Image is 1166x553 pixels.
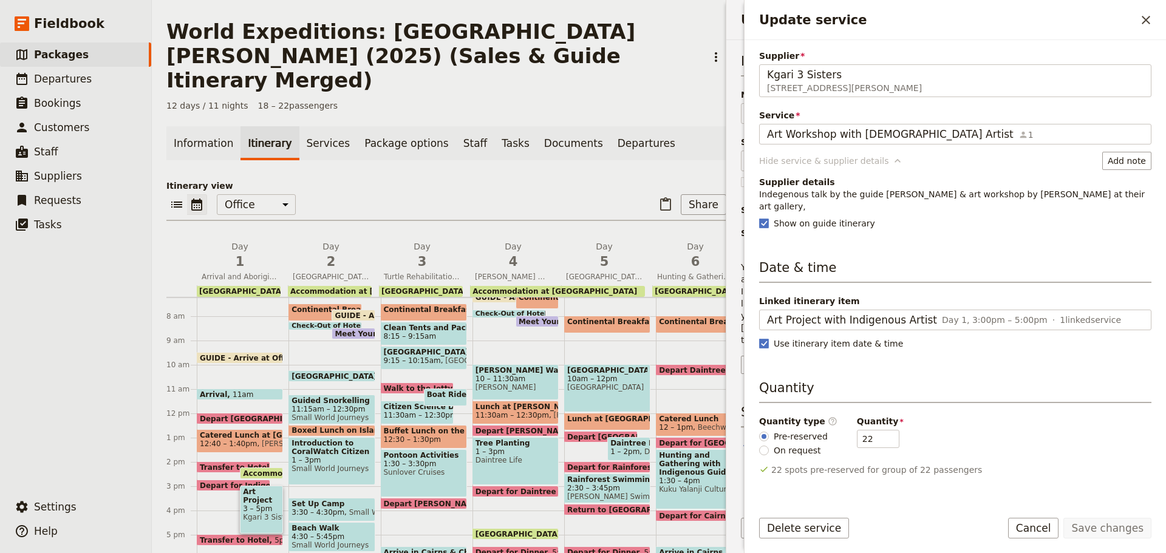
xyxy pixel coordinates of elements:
span: Pre-reserved [774,430,828,443]
span: Daintree Life [476,456,556,464]
h2: Day [384,240,460,271]
a: Information [166,126,240,160]
span: 5 [566,253,643,271]
div: Depart for [GEOGRAPHIC_DATA] [656,437,742,449]
span: 5pm [274,536,291,544]
div: Buffet Lunch on the Boat12:30 – 1:30pm [381,425,467,449]
span: [GEOGRAPHIC_DATA] [567,366,647,375]
button: Add note [1102,152,1151,170]
h3: Date & time [759,259,1151,283]
span: Walk to the Jetty [384,384,458,392]
div: 10 am [166,360,197,370]
div: Pontoon Activities1:30 – 3:30pmSunlover Cruises [381,449,467,497]
div: [GEOGRAPHIC_DATA]9:15 – 10:15am[GEOGRAPHIC_DATA] [381,346,467,370]
span: Pontoon Activities [384,451,464,460]
span: [GEOGRAPHIC_DATA] [384,348,464,356]
span: Boxed Lunch on Island [291,426,389,435]
span: [PERSON_NAME] Walk and Tree Planting [470,272,556,282]
span: Small World Journeys [291,413,372,422]
span: Turtle Rehabilitation Centre and [GEOGRAPHIC_DATA] with Marine Biologist [379,272,465,282]
a: Services [299,126,358,160]
div: Meet Your Guide in Reception & Depart [332,328,375,339]
span: Transfer to Hotel [200,536,274,544]
span: Fieldbook [34,15,104,33]
span: Meet Your Guide in Reception & Depart [519,317,686,325]
span: Tree Planting [476,439,556,447]
button: Day4[PERSON_NAME] Walk and Tree Planting [470,240,561,285]
div: [GEOGRAPHIC_DATA] [472,528,559,540]
span: 9:15 – 10:15am [384,356,441,365]
span: 1 – 3pm [291,456,372,464]
a: Documents [537,126,610,160]
div: Hunting and Gathering with Indigenous Guides1:30 – 4pmKuku Yalanji Cultural Habitat Tours ([PERSO... [656,449,742,509]
div: Clean Tents and Pack Up Camp8:15 – 9:15am [381,322,467,345]
span: Art Project with Indigenous Artist [243,487,280,504]
div: 3 pm [166,481,197,491]
span: Lunch at [PERSON_NAME] [476,402,556,411]
span: Introduction to CoralWatch Citizen Science Project and Data Collection [291,439,372,456]
span: Kgari 3 Sisters [767,67,842,82]
span: Rainforest Swimming Hole [567,475,647,484]
button: Close drawer [1136,10,1156,30]
span: 12 – 1pm [659,423,693,432]
p: Itinerary view [166,180,726,192]
span: Depart Daintree Rainforest [659,366,776,374]
span: Catered Lunch at [GEOGRAPHIC_DATA] and [GEOGRAPHIC_DATA] [200,431,280,439]
input: Quantity [857,430,899,448]
div: Continental Breakfast at DRO [564,316,650,333]
span: Check-Out of Hotel [476,310,551,317]
span: 1 – 2pm [610,447,639,456]
div: Rainforest Swimming Hole2:30 – 3:45pm[PERSON_NAME] Swimming Hole [564,473,650,503]
span: Continental Breakfast at DRO [567,317,694,326]
div: Accommodation at [GEOGRAPHIC_DATA] [470,286,645,297]
div: Art Project with Indigenous Artist3 – 5pmKgari 3 Sisters [240,486,283,534]
span: Accommodation at [GEOGRAPHIC_DATA] [243,469,413,477]
button: Delete service [759,518,849,538]
button: Day3Turtle Rehabilitation Centre and [GEOGRAPHIC_DATA] with Marine Biologist [379,240,470,285]
span: Guided Snorkelling [291,396,372,405]
a: Tasks [494,126,537,160]
div: Beach Walk4:30 – 5:45pmSmall World Journeys [288,522,375,552]
span: Return to [GEOGRAPHIC_DATA] [567,506,700,514]
span: Transfer to Hotel [200,463,274,471]
span: Quantity [857,416,899,426]
span: Continental Breakfast at [GEOGRAPHIC_DATA] [384,305,578,314]
span: 1 [1018,129,1034,141]
span: [STREET_ADDRESS][PERSON_NAME] [767,82,1144,94]
div: [GEOGRAPHIC_DATA] [379,286,463,297]
span: Small World Journeys [291,464,372,473]
span: [PERSON_NAME]'s [257,439,328,448]
div: GUIDE - Arrive at Office [197,352,283,364]
span: 11:15am – 12:30pm [291,405,372,413]
div: Depart [GEOGRAPHIC_DATA] [564,431,638,443]
span: 3 – 5pm [243,504,280,513]
span: Supplier [759,50,1151,62]
span: Staff [34,146,58,158]
span: [GEOGRAPHIC_DATA] [567,383,647,392]
span: Show on guide itinerary [774,217,875,229]
span: Clean Tents and Pack Up Camp [384,324,464,332]
span: Citizen Science Data Collection & Species & Predator Identification [384,402,451,411]
div: 8 am [166,311,197,321]
span: 1 [202,253,278,271]
div: Depart [PERSON_NAME][GEOGRAPHIC_DATA] [381,498,467,509]
span: [GEOGRAPHIC_DATA] Snorkelling [288,272,374,282]
span: 1:30 – 3:30pm [384,460,464,468]
h2: Day [202,240,278,271]
span: Requests [34,194,81,206]
span: 11:30am – 12:30pm [384,411,457,419]
div: Introduction to CoralWatch Citizen Science Project and Data Collection1 – 3pmSmall World Journeys [288,437,375,485]
div: GUIDE - Arrive at Office [332,310,375,321]
div: Boxed Lunch on Island [288,425,375,436]
span: Arrival [200,390,233,398]
div: Transfer to Hotel [197,461,270,473]
span: Bookings [34,97,81,109]
span: Suppliers [34,170,82,182]
div: Check-Out of Hotel [472,310,546,318]
span: ​ [1134,313,1144,327]
span: 1:30 – 4pm [659,477,739,485]
span: Depart for Rainforest Swimming Hole [567,463,726,471]
a: Itinerary [240,126,299,160]
div: Continental Breakfast at [GEOGRAPHIC_DATA] [381,304,467,321]
div: Daintree Ice Cream Company1 – 2pmDaintree Ice Cream Company [607,437,650,461]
